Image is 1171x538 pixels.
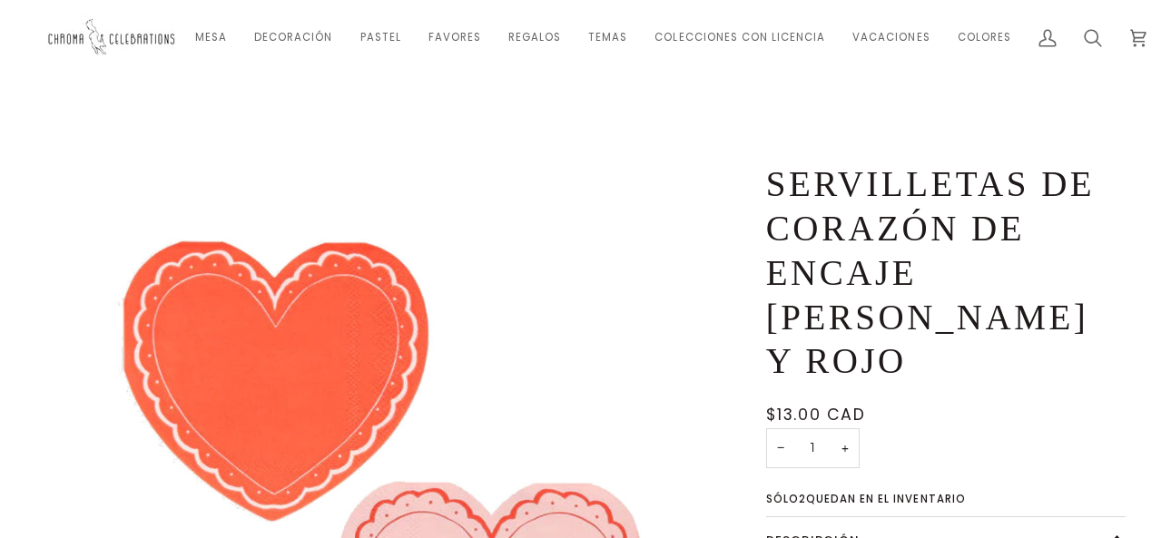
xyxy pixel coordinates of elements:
[195,30,227,45] span: Mesa
[508,30,561,45] span: Regalos
[428,30,481,45] span: favores
[654,30,825,45] span: Colecciones con licencia
[766,428,795,469] button: Disminuir cantidad
[766,494,969,505] span: Sólo quedan en el inventario
[852,30,930,45] span: Vacaciones
[958,30,1011,45] span: Colores
[766,428,860,469] input: Cantidad
[588,30,627,45] span: Temas
[831,428,860,469] button: Aumentar cantidad
[766,162,1112,384] h1: Servilletas de corazón de encaje [PERSON_NAME] y rojo
[766,404,866,426] span: $13.00 CAD
[799,492,806,506] span: 2
[360,30,401,45] span: Pastel
[254,30,332,45] span: Decoración
[45,14,182,62] img: Chroma Celebrations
